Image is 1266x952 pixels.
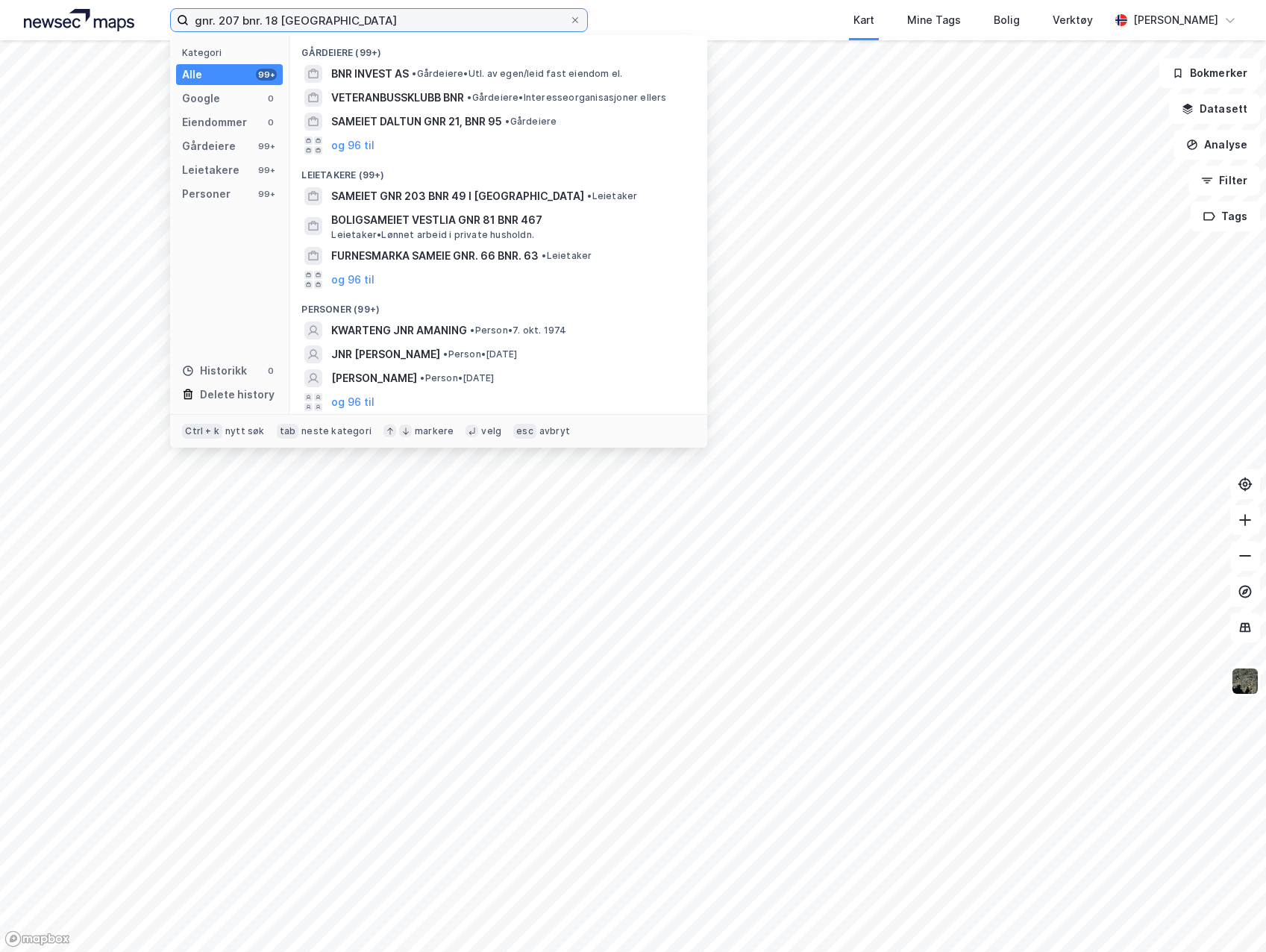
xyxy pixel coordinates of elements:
[331,322,467,339] span: KWARTENG JNR AMANING
[907,11,961,29] div: Mine Tags
[587,190,637,202] span: Leietaker
[331,247,539,265] span: FURNESMARKA SAMEIE GNR. 66 BNR. 63
[470,325,474,336] span: •
[331,271,375,289] button: og 96 til
[289,157,707,184] div: Leietakere (99+)
[539,425,570,437] div: avbryt
[1231,667,1259,695] img: 9k=
[505,116,557,128] span: Gårdeiere
[443,348,448,360] span: •
[1173,130,1260,160] button: Analyse
[225,425,265,437] div: nytt søk
[470,325,566,336] span: Person • 7. okt. 1974
[420,372,494,384] span: Person • [DATE]
[505,116,510,127] span: •
[331,89,464,107] span: VETERANBUSSKLUBB BNR
[542,250,546,261] span: •
[587,190,592,201] span: •
[265,93,277,104] div: 0
[182,90,220,107] div: Google
[189,9,569,31] input: Søk på adresse, matrikkel, gårdeiere, leietakere eller personer
[4,930,70,948] a: Mapbox homepage
[331,137,375,154] button: og 96 til
[289,292,707,319] div: Personer (99+)
[1191,201,1260,231] button: Tags
[265,365,277,377] div: 0
[182,424,222,439] div: Ctrl + k
[331,393,375,411] button: og 96 til
[182,47,283,58] div: Kategori
[1191,880,1266,952] iframe: Chat Widget
[412,68,416,79] span: •
[1188,166,1260,195] button: Filter
[331,369,417,387] span: [PERSON_NAME]
[481,425,501,437] div: velg
[331,345,440,363] span: JNR [PERSON_NAME]
[256,69,277,81] div: 99+
[1169,94,1260,124] button: Datasett
[467,92,471,103] span: •
[331,229,534,241] span: Leietaker • Lønnet arbeid i private husholdn.
[256,164,277,176] div: 99+
[331,211,689,229] span: BOLIGSAMEIET VESTLIA GNR 81 BNR 467
[182,362,247,380] div: Historikk
[1159,58,1260,88] button: Bokmerker
[277,424,299,439] div: tab
[200,386,275,404] div: Delete history
[24,9,134,31] img: logo.a4113a55bc3d86da70a041830d287a7e.svg
[331,65,409,83] span: BNR INVEST AS
[513,424,536,439] div: esc
[331,113,502,131] span: SAMEIET DALTUN GNR 21, BNR 95
[256,140,277,152] div: 99+
[182,185,231,203] div: Personer
[182,113,247,131] div: Eiendommer
[182,161,239,179] div: Leietakere
[415,425,454,437] div: markere
[467,92,666,104] span: Gårdeiere • Interesseorganisasjoner ellers
[994,11,1020,29] div: Bolig
[443,348,517,360] span: Person • [DATE]
[1053,11,1093,29] div: Verktøy
[182,137,236,155] div: Gårdeiere
[182,66,202,84] div: Alle
[301,425,372,437] div: neste kategori
[256,188,277,200] div: 99+
[1133,11,1218,29] div: [PERSON_NAME]
[853,11,874,29] div: Kart
[265,116,277,128] div: 0
[542,250,592,262] span: Leietaker
[331,187,584,205] span: SAMEIET GNR 203 BNR 49 I [GEOGRAPHIC_DATA]
[412,68,622,80] span: Gårdeiere • Utl. av egen/leid fast eiendom el.
[420,372,424,383] span: •
[289,35,707,62] div: Gårdeiere (99+)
